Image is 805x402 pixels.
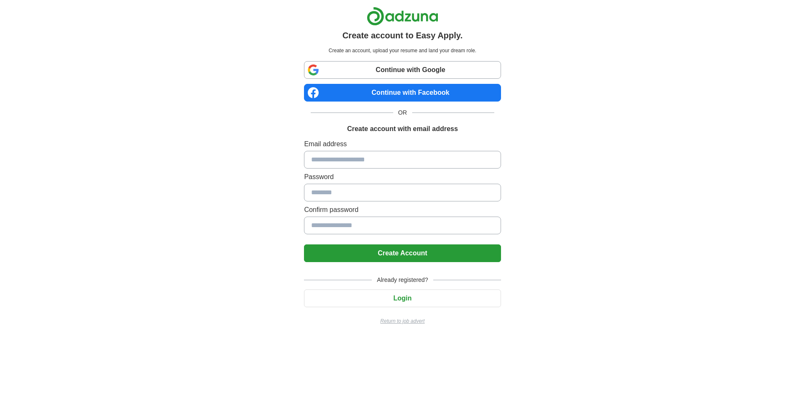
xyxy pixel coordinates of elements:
[393,108,412,117] span: OR
[304,244,501,262] button: Create Account
[304,172,501,182] label: Password
[304,61,501,79] a: Continue with Google
[304,139,501,149] label: Email address
[347,124,458,134] h1: Create account with email address
[304,317,501,325] a: Return to job advert
[372,276,433,284] span: Already registered?
[367,7,438,26] img: Adzuna logo
[304,289,501,307] button: Login
[304,84,501,102] a: Continue with Facebook
[342,29,463,42] h1: Create account to Easy Apply.
[306,47,499,54] p: Create an account, upload your resume and land your dream role.
[304,205,501,215] label: Confirm password
[304,295,501,302] a: Login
